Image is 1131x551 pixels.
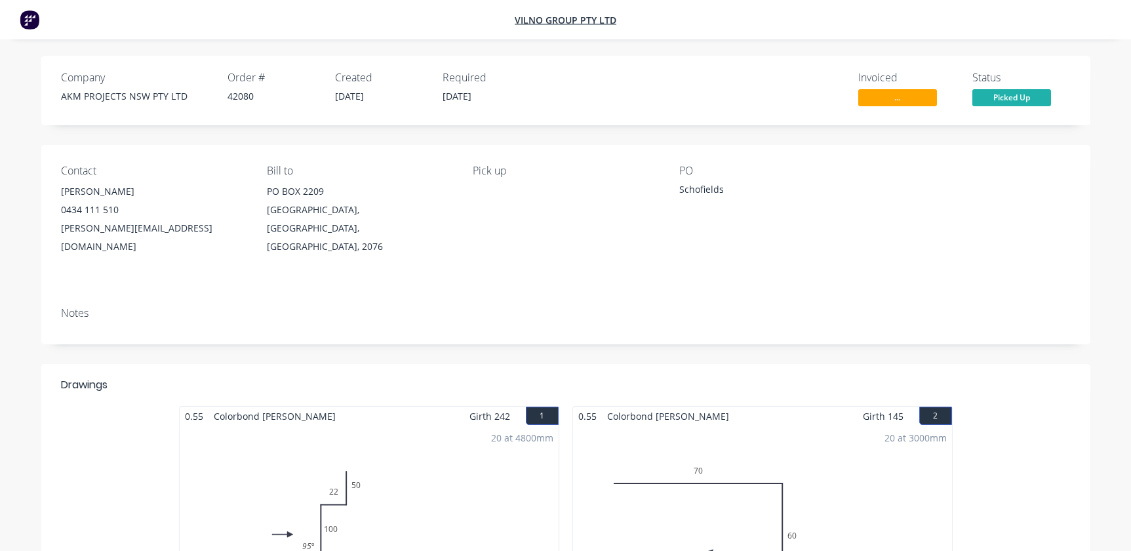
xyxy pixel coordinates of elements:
[267,165,452,177] div: Bill to
[573,407,602,426] span: 0.55
[228,89,319,103] div: 42080
[335,71,427,84] div: Created
[473,165,658,177] div: Pick up
[491,431,553,445] div: 20 at 4800mm
[267,182,452,256] div: PO BOX 2209[GEOGRAPHIC_DATA], [GEOGRAPHIC_DATA], [GEOGRAPHIC_DATA], 2076
[267,201,452,256] div: [GEOGRAPHIC_DATA], [GEOGRAPHIC_DATA], [GEOGRAPHIC_DATA], 2076
[61,307,1071,319] div: Notes
[335,90,364,102] span: [DATE]
[972,89,1051,106] span: Picked Up
[526,407,559,425] button: 1
[61,165,246,177] div: Contact
[858,71,957,84] div: Invoiced
[919,407,952,425] button: 2
[20,10,39,30] img: Factory
[443,71,534,84] div: Required
[61,182,246,256] div: [PERSON_NAME]0434 111 510[PERSON_NAME][EMAIL_ADDRESS][DOMAIN_NAME]
[515,14,616,26] a: Vilno Group Pty Ltd
[679,165,864,177] div: PO
[61,377,108,393] div: Drawings
[61,219,246,256] div: [PERSON_NAME][EMAIL_ADDRESS][DOMAIN_NAME]
[208,407,341,426] span: Colorbond [PERSON_NAME]
[267,182,452,201] div: PO BOX 2209
[972,71,1071,84] div: Status
[180,407,208,426] span: 0.55
[61,182,246,201] div: [PERSON_NAME]
[61,71,212,84] div: Company
[602,407,734,426] span: Colorbond [PERSON_NAME]
[443,90,471,102] span: [DATE]
[679,182,843,201] div: Schofields
[61,201,246,219] div: 0434 111 510
[863,407,903,426] span: Girth 145
[469,407,510,426] span: Girth 242
[858,89,937,106] span: ...
[61,89,212,103] div: AKM PROJECTS NSW PTY LTD
[228,71,319,84] div: Order #
[884,431,947,445] div: 20 at 3000mm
